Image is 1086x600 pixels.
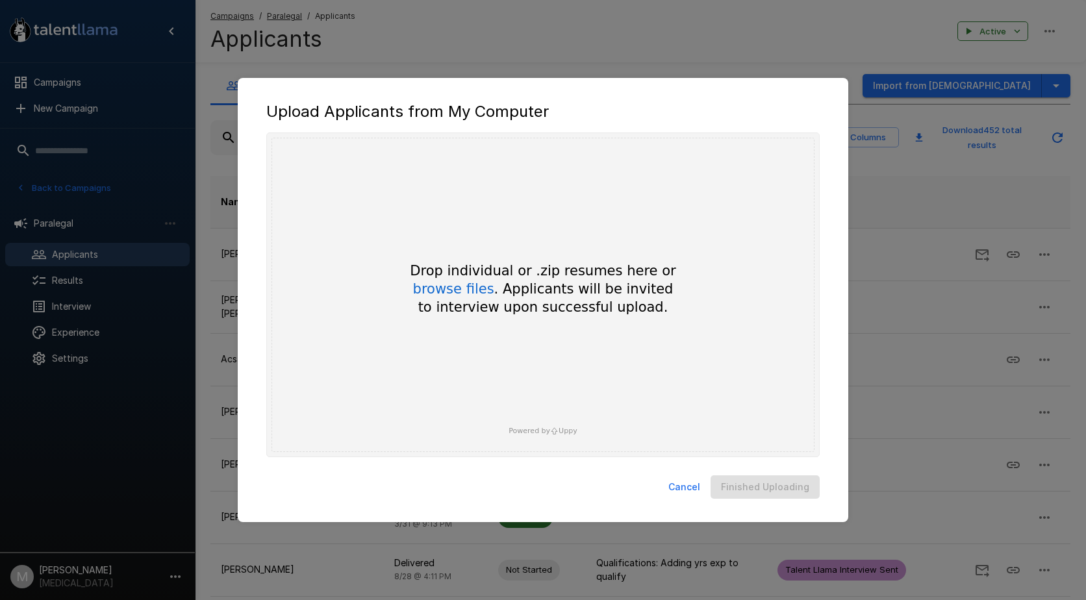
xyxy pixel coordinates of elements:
div: Drop individual or .zip resumes here or . Applicants will be invited to interview upon successful... [387,262,699,317]
div: Uppy Dashboard [266,132,820,457]
button: Cancel [663,475,705,499]
button: browse files [413,282,494,296]
a: Powered byUppy [509,427,577,434]
span: Uppy [559,427,577,435]
div: Upload Applicants from My Computer [266,101,820,122]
